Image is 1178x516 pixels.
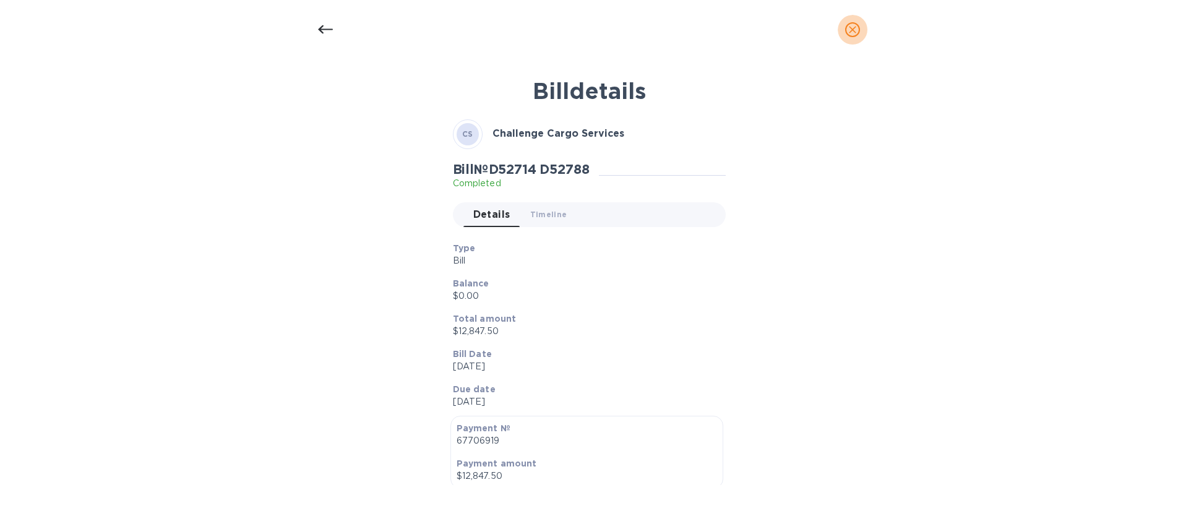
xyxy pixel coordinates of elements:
[453,161,590,177] h2: Bill № D52714 D52788
[457,434,717,447] p: 67706919
[462,129,473,139] b: CS
[453,243,476,253] b: Type
[533,77,646,105] b: Bill details
[473,206,510,223] span: Details
[453,384,496,394] b: Due date
[453,325,716,338] p: $12,847.50
[530,208,567,221] span: Timeline
[838,15,867,45] button: close
[457,423,510,433] b: Payment №
[453,314,517,324] b: Total amount
[457,458,537,468] b: Payment amount
[453,349,492,359] b: Bill Date
[492,127,624,139] b: Challenge Cargo Services
[453,290,716,303] p: $0.00
[453,254,716,267] p: Bill
[457,470,717,483] p: $12,847.50
[453,278,489,288] b: Balance
[453,395,716,408] p: [DATE]
[453,360,716,373] p: [DATE]
[453,177,590,190] p: Completed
